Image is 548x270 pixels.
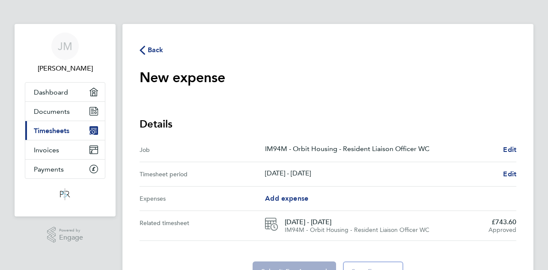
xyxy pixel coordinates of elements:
a: Documents [25,102,105,121]
img: psrsolutions-logo-retina.png [57,187,73,201]
span: Edit [503,170,516,178]
h1: New expense [140,69,225,86]
a: Timesheets [25,121,105,140]
span: Back [148,45,164,55]
a: Payments [25,160,105,178]
span: Documents [34,107,70,116]
span: Edit [503,145,516,154]
span: Approved [488,226,516,234]
a: Go to home page [25,187,105,201]
a: Dashboard [25,83,105,101]
a: Powered byEngage [47,227,83,243]
div: Timesheet period [140,169,265,179]
span: Engage [59,234,83,241]
div: Job [140,145,265,155]
span: Add expense [265,194,308,202]
span: JM [58,41,72,52]
a: Add expense [265,193,308,204]
span: Julie Millerchip [25,63,105,74]
span: [DATE] - [DATE] [285,218,482,226]
span: £743.60 [488,218,516,226]
a: Edit [503,145,516,155]
span: Invoices [34,146,59,154]
span: Powered by [59,227,83,234]
button: Back [140,45,164,55]
span: Timesheets [34,127,69,135]
a: JM[PERSON_NAME] [25,33,105,74]
p: IM94M - Orbit Housing - Resident Liaison Officer WC [265,145,496,155]
p: [DATE] - [DATE] [265,169,503,179]
a: Edit [503,169,516,179]
span: IM94M - Orbit Housing - Resident Liaison Officer WC [285,226,429,234]
div: Related timesheet [140,218,265,234]
span: Payments [34,165,64,173]
h3: Details [140,117,516,131]
a: [DATE] - [DATE]IM94M - Orbit Housing - Resident Liaison Officer WC£743.60Approved [265,218,516,234]
div: Expenses [140,193,265,204]
nav: Main navigation [15,24,116,217]
a: Invoices [25,140,105,159]
span: Dashboard [34,88,68,96]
